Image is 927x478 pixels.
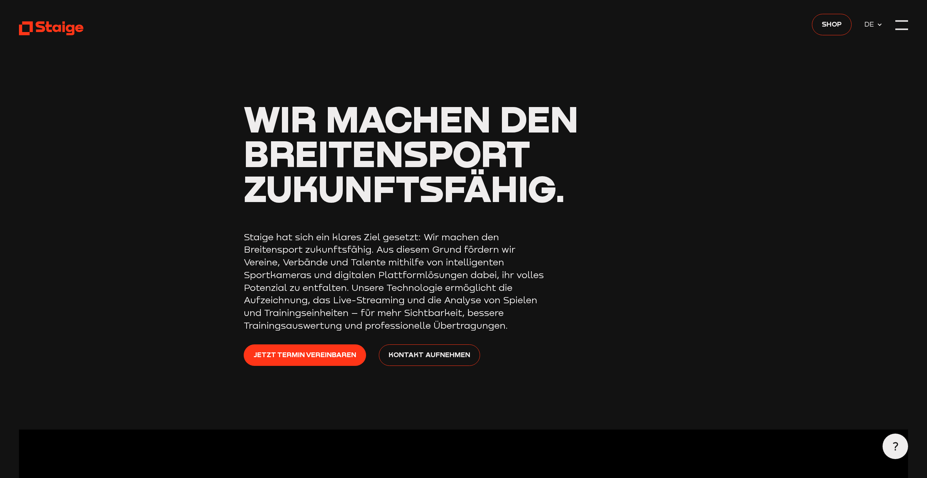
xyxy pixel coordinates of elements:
[379,344,480,366] a: Kontakt aufnehmen
[244,231,553,332] p: Staige hat sich ein klares Ziel gesetzt: Wir machen den Breitensport zukunftsfähig. Aus diesem Gr...
[389,349,470,360] span: Kontakt aufnehmen
[822,19,842,29] span: Shop
[812,14,852,35] a: Shop
[244,344,366,366] a: Jetzt Termin vereinbaren
[244,96,578,210] span: Wir machen den Breitensport zukunftsfähig.
[864,19,877,29] span: DE
[254,349,356,360] span: Jetzt Termin vereinbaren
